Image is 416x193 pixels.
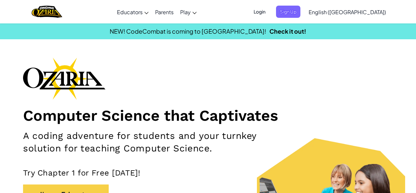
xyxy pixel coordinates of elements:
[23,57,105,100] img: Ozaria branding logo
[23,106,393,125] h1: Computer Science that Captivates
[32,5,62,18] a: Ozaria by CodeCombat logo
[269,27,306,35] a: Check it out!
[180,9,191,16] span: Play
[305,3,389,21] a: English ([GEOGRAPHIC_DATA])
[117,9,143,16] span: Educators
[32,5,62,18] img: Home
[309,9,386,16] span: English ([GEOGRAPHIC_DATA])
[276,6,300,18] button: Sign Up
[177,3,200,21] a: Play
[114,3,152,21] a: Educators
[23,168,393,178] p: Try Chapter 1 for Free [DATE]!
[23,130,271,155] h2: A coding adventure for students and your turnkey solution for teaching Computer Science.
[152,3,177,21] a: Parents
[110,27,266,35] span: NEW! CodeCombat is coming to [GEOGRAPHIC_DATA]!
[250,6,269,18] button: Login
